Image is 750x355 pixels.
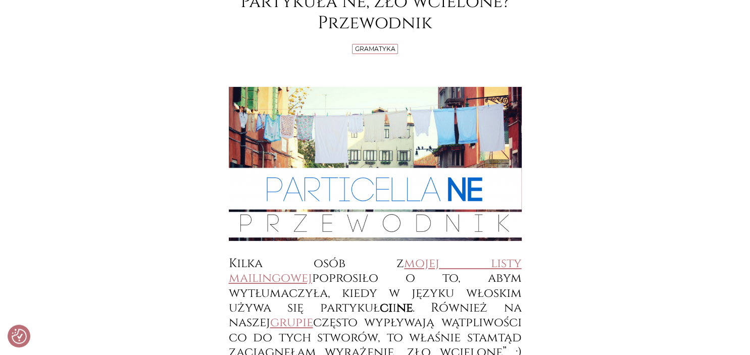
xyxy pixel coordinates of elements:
[380,299,392,316] strong: ci
[355,45,395,53] a: Gramatyka
[270,314,313,331] a: grupie
[12,329,27,344] button: Preferencje co do zgód
[229,255,522,286] a: mojej listy mailingowej
[12,329,27,344] img: Revisit consent button
[396,299,413,316] strong: ne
